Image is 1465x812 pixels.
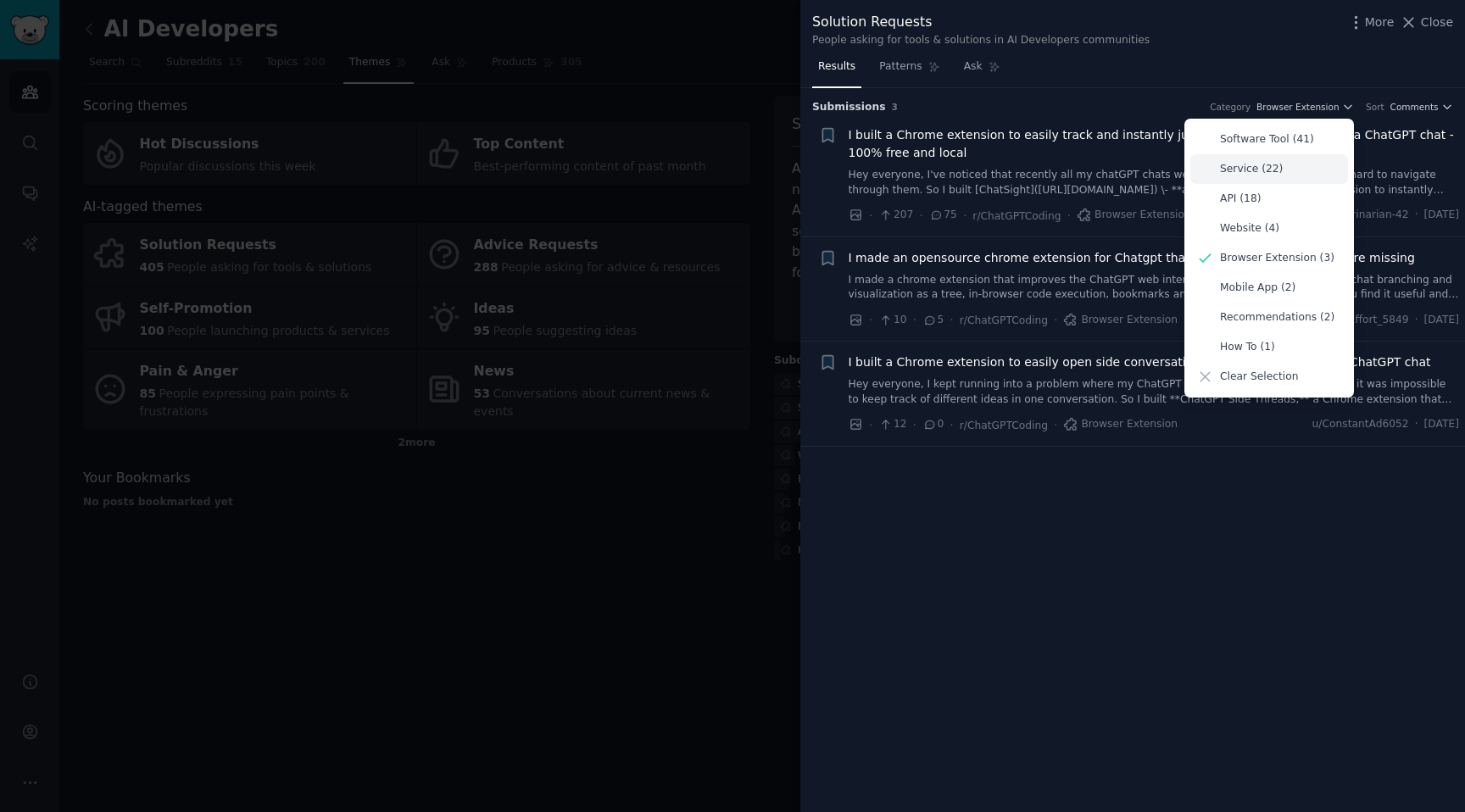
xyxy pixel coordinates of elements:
span: Close [1421,14,1453,31]
span: Browser Extension [1077,208,1191,223]
button: Comments [1390,101,1453,113]
span: Browser Extension [1063,417,1178,432]
p: Website (4) [1220,221,1279,236]
span: [DATE] [1424,417,1459,432]
span: · [869,311,872,329]
span: · [950,311,953,329]
a: Patterns [873,53,945,88]
span: [DATE] [1424,208,1459,223]
span: · [1067,207,1071,225]
a: I made a chrome extension that improves the ChatGPT web interface with new features such as chat ... [849,273,1460,303]
span: 0 [922,417,944,432]
p: Recommendations (2) [1220,310,1334,325]
span: 207 [878,208,913,223]
span: Ask [964,59,983,75]
a: Hey everyone, I've noticed that recently all my chatGPT chats were becoming longer and it was har... [849,168,1460,197]
span: 12 [878,417,906,432]
span: r/ChatGPTCoding [972,210,1061,222]
span: · [919,207,922,225]
a: Ask [958,53,1006,88]
a: Results [812,53,861,88]
p: Clear Selection [1220,370,1298,385]
span: r/ChatGPTCoding [960,314,1048,326]
span: u/Ok_Effort_5849 [1319,313,1409,328]
p: How To (1) [1220,340,1275,355]
span: Submission s [812,100,886,115]
span: [DATE] [1424,313,1459,328]
div: Category [1210,101,1251,113]
div: Sort [1366,101,1384,113]
span: · [950,416,953,434]
a: I made an opensource chrome extension for Chatgpt that adds features I thought were missing [849,249,1415,267]
span: · [1415,208,1418,223]
span: u/ConstantAd6052 [1312,417,1409,432]
p: Software Tool (41) [1220,132,1314,147]
div: Solution Requests [812,12,1150,33]
span: · [869,207,872,225]
span: · [913,416,916,434]
span: Comments [1390,101,1439,113]
p: API (18) [1220,192,1261,207]
span: Patterns [879,59,922,75]
div: People asking for tools & solutions in AI Developers communities [812,33,1150,48]
span: Browser Extension [1256,101,1339,113]
span: 3 [892,102,898,112]
p: Browser Extension (3) [1220,251,1334,266]
a: I built a Chrome extension to easily open side conversations and collapse them in a ChatGPT chat [849,353,1431,371]
span: Browser Extension [1063,313,1178,328]
span: Results [818,59,855,75]
a: Hey everyone, I kept running into a problem where my ChatGPT chats got super long and messy. it w... [849,377,1460,407]
p: Mobile App (2) [1220,281,1295,296]
span: · [1415,417,1418,432]
a: I built a Chrome extension to easily track and instantly jump between any prompt in a ChatGPT cha... [849,126,1460,162]
button: More [1347,14,1395,31]
span: More [1365,14,1395,31]
span: r/ChatGPTCoding [960,420,1048,431]
span: · [1054,311,1057,329]
span: 10 [878,313,906,328]
span: 5 [922,313,944,328]
span: · [913,311,916,329]
span: 75 [929,208,957,223]
button: Close [1400,14,1453,31]
p: Service (22) [1220,162,1283,177]
span: · [1054,416,1057,434]
span: · [869,416,872,434]
button: Browser Extension [1256,101,1354,113]
span: · [963,207,966,225]
span: · [1415,313,1418,328]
